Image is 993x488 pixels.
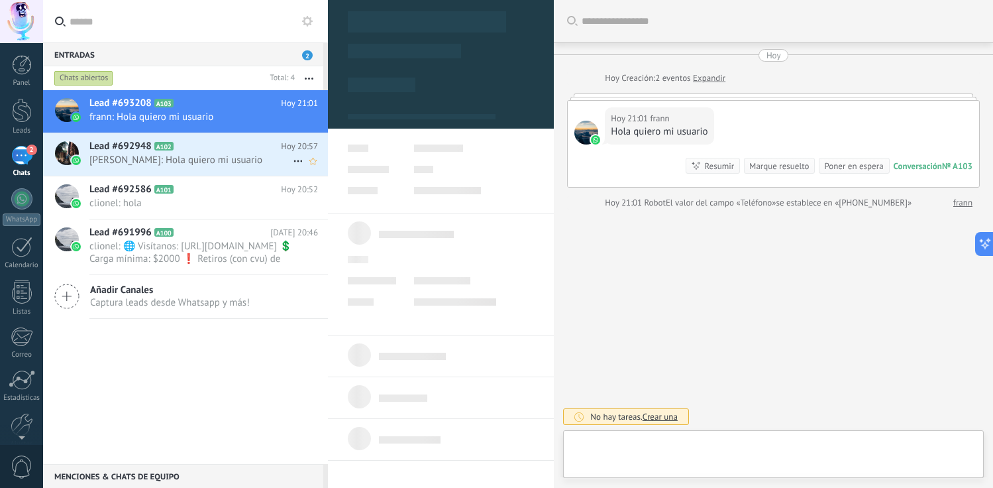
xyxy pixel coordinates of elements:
div: Hoy [766,49,781,62]
span: se establece en «[PHONE_NUMBER]» [776,196,912,210]
div: Hoy 21:01 [605,196,644,210]
span: Hoy 20:57 [281,140,318,153]
div: Hola quiero mi usuario [611,125,707,139]
span: A103 [154,99,174,107]
span: 2 eventos [655,72,690,85]
span: 2 [302,50,313,60]
img: waba.svg [72,113,81,122]
span: A102 [154,142,174,151]
button: Más [295,66,323,90]
div: Chats [3,169,41,178]
span: Lead #693208 [89,97,152,110]
span: frann [650,112,669,125]
span: Crear una [643,411,678,422]
span: Añadir Canales [90,284,250,296]
a: Expandir [693,72,725,85]
a: Lead #692586 A101 Hoy 20:52 clionel: hola [43,176,328,219]
img: waba.svg [72,199,81,208]
div: Total: 4 [265,72,295,85]
div: No hay tareas. [590,411,678,422]
span: 2 [26,145,37,155]
div: Panel [3,79,41,88]
div: Estadísticas [3,394,41,402]
span: clionel: 🌐 Visítanos: [URL][DOMAIN_NAME] 💲 Carga mínima: $2000 ❗ Retiros (con cvu) de 10 a 16 hs.... [89,240,293,265]
div: № A103 [942,160,972,172]
div: Correo [3,351,41,359]
div: Creación: [605,72,725,85]
span: Lead #692586 [89,183,152,196]
span: Hoy 20:52 [281,183,318,196]
span: clionel: hola [89,197,293,210]
div: Menciones & Chats de equipo [43,464,323,488]
span: Hoy 21:01 [281,97,318,110]
span: El valor del campo «Teléfono» [666,196,776,210]
span: A101 [154,185,174,194]
span: [PERSON_NAME]: Hola quiero mi usuario [89,154,293,166]
div: Leads [3,127,41,135]
div: Entradas [43,42,323,66]
span: Lead #691996 [89,226,152,239]
div: Chats abiertos [54,70,113,86]
div: Poner en espera [824,160,883,172]
span: frann [574,121,598,145]
span: A100 [154,228,174,237]
div: Resumir [704,160,734,172]
img: waba.svg [72,156,81,165]
img: waba.svg [72,242,81,251]
a: Lead #692948 A102 Hoy 20:57 [PERSON_NAME]: Hola quiero mi usuario [43,133,328,176]
a: frann [953,196,972,210]
span: frann: Hola quiero mi usuario [89,111,293,123]
a: Lead #693208 A103 Hoy 21:01 frann: Hola quiero mi usuario [43,90,328,133]
span: Lead #692948 [89,140,152,153]
div: Conversación [894,160,942,172]
div: Hoy 21:01 [611,112,650,125]
span: Captura leads desde Whatsapp y más! [90,296,250,309]
div: Listas [3,308,41,316]
span: [DATE] 20:46 [270,226,318,239]
div: Calendario [3,261,41,270]
div: Marque resuelto [749,160,809,172]
div: WhatsApp [3,213,40,226]
div: Hoy [605,72,621,85]
span: Robot [644,197,665,208]
img: waba.svg [591,135,600,145]
a: Lead #691996 A100 [DATE] 20:46 clionel: 🌐 Visítanos: [URL][DOMAIN_NAME] 💲 Carga mínima: $2000 ❗ R... [43,219,328,274]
